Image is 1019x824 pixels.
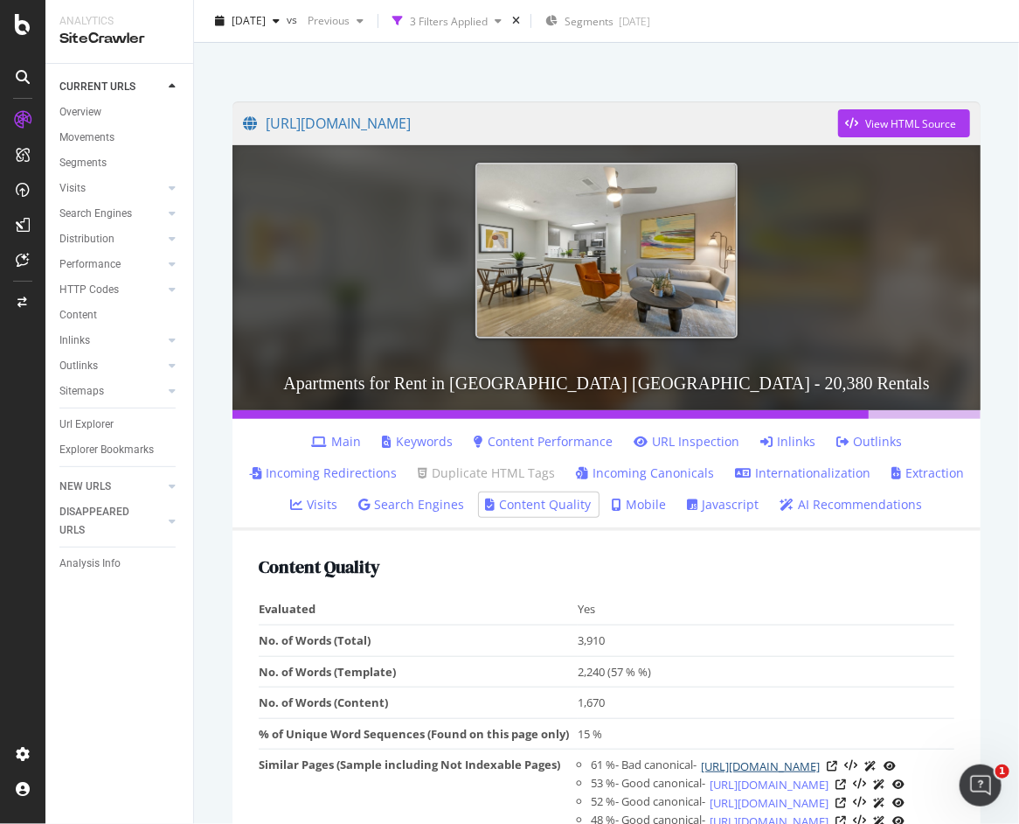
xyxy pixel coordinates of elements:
[59,306,181,325] a: Content
[311,433,361,450] a: Main
[59,205,132,223] div: Search Engines
[359,496,465,513] a: Search Engines
[243,101,838,145] a: [URL][DOMAIN_NAME]
[59,29,179,49] div: SiteCrawler
[59,478,163,496] a: NEW URLS
[474,433,613,450] a: Content Performance
[853,779,866,791] button: View HTML Source
[59,129,114,147] div: Movements
[59,357,98,375] div: Outlinks
[59,14,179,29] div: Analytics
[301,7,371,35] button: Previous
[884,757,896,775] a: URL Inspection
[259,718,578,750] td: % of Unique Word Sequences (Found on this page only)
[578,594,954,625] td: Yes
[59,103,181,122] a: Overview
[259,594,578,625] td: Evaluated
[892,793,905,812] a: URL Inspection
[249,464,397,482] a: Incoming Redirections
[892,775,905,793] a: URL Inspection
[301,13,350,28] span: Previous
[59,555,181,573] a: Analysis Info
[418,464,555,482] a: Duplicate HTML Tags
[891,464,964,482] a: Extraction
[578,688,954,719] td: 1,670
[578,625,954,657] td: 3,910
[287,11,301,26] span: vs
[59,382,104,401] div: Sitemaps
[385,7,509,35] button: 3 Filters Applied
[576,464,714,482] a: Incoming Canonicals
[59,332,90,350] div: Inlinks
[710,776,828,793] a: [URL][DOMAIN_NAME]
[486,496,592,513] a: Content Quality
[410,13,488,28] div: 3 Filters Applied
[59,555,121,573] div: Analysis Info
[59,103,101,122] div: Overview
[59,415,181,434] a: Url Explorer
[960,765,1002,807] iframe: Intercom live chat
[59,230,163,248] a: Distribution
[836,433,902,450] a: Outlinks
[208,7,287,35] button: [DATE]
[59,205,163,223] a: Search Engines
[59,129,181,147] a: Movements
[59,78,163,96] a: CURRENT URLS
[382,433,453,450] a: Keywords
[59,478,111,496] div: NEW URLS
[291,496,338,513] a: Visits
[613,496,667,513] a: Mobile
[59,441,154,459] div: Explorer Bookmarks
[59,306,97,325] div: Content
[591,775,705,793] div: 53 % - Good canonical -
[59,503,148,540] div: DISAPPEARED URLS
[475,163,738,339] img: Apartments for Rent in Atlanta GA - 20,380 Rentals
[232,356,981,410] h3: Apartments for Rent in [GEOGRAPHIC_DATA] [GEOGRAPHIC_DATA] - 20,380 Rentals
[59,441,181,459] a: Explorer Bookmarks
[844,760,857,772] button: View HTML Source
[710,794,828,812] a: [URL][DOMAIN_NAME]
[864,757,877,775] a: AI Url Details
[995,765,1009,779] span: 1
[853,797,866,809] button: View HTML Source
[538,7,657,35] button: Segments[DATE]
[827,761,837,772] a: Visit Online Page
[59,281,163,299] a: HTTP Codes
[838,109,970,137] button: View HTML Source
[232,13,266,28] span: 2025 Sep. 5th
[59,255,121,274] div: Performance
[259,557,954,576] h2: Content Quality
[835,779,846,790] a: Visit Online Page
[688,496,759,513] a: Javascript
[619,14,650,29] div: [DATE]
[565,14,613,29] span: Segments
[59,154,107,172] div: Segments
[873,793,885,812] a: AI Url Details
[865,116,956,131] div: View HTML Source
[760,433,815,450] a: Inlinks
[59,503,163,540] a: DISAPPEARED URLS
[59,179,163,198] a: Visits
[259,656,578,688] td: No. of Words (Template)
[259,688,578,719] td: No. of Words (Content)
[701,758,820,775] a: [URL][DOMAIN_NAME]
[578,656,954,688] td: 2,240 (57 % %)
[780,496,923,513] a: AI Recommendations
[59,154,181,172] a: Segments
[59,415,114,434] div: Url Explorer
[59,230,114,248] div: Distribution
[735,464,870,482] a: Internationalization
[59,78,135,96] div: CURRENT URLS
[578,718,954,750] td: 15 %
[873,775,885,793] a: AI Url Details
[835,798,846,808] a: Visit Online Page
[259,625,578,657] td: No. of Words (Total)
[59,357,163,375] a: Outlinks
[509,12,523,30] div: times
[59,332,163,350] a: Inlinks
[591,793,705,812] div: 52 % - Good canonical -
[59,255,163,274] a: Performance
[59,179,86,198] div: Visits
[59,281,119,299] div: HTTP Codes
[634,433,739,450] a: URL Inspection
